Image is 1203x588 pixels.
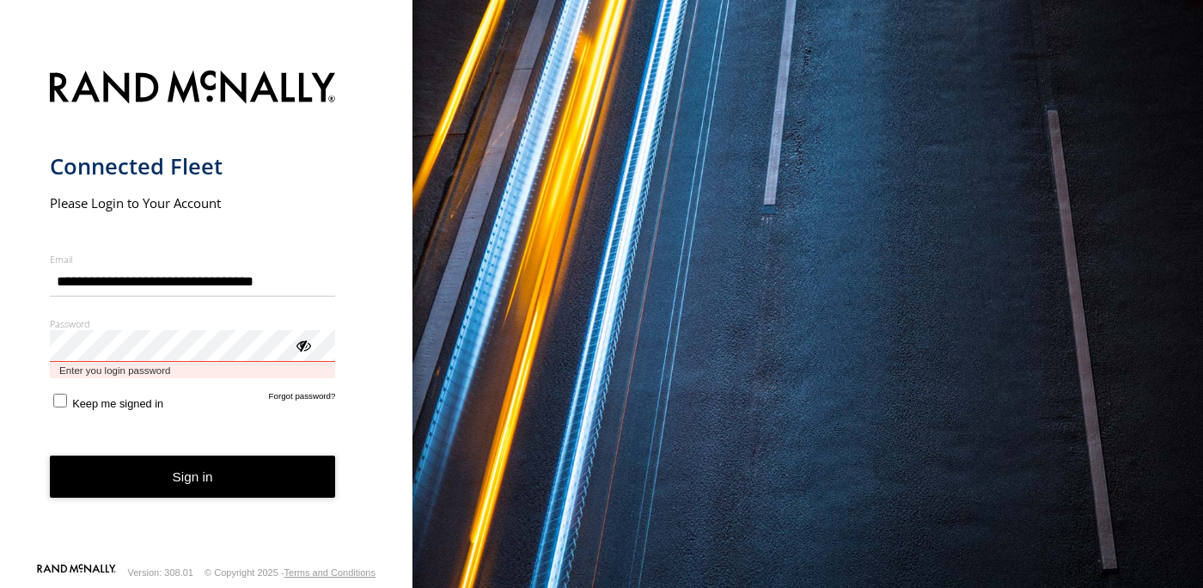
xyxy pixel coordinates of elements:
div: © Copyright 2025 - [205,567,376,578]
h1: Connected Fleet [50,152,336,181]
input: Keep me signed in [53,394,67,407]
a: Terms and Conditions [284,567,376,578]
a: Visit our Website [37,564,116,581]
span: Enter you login password [50,362,336,378]
img: Rand McNally [50,67,336,111]
form: main [50,60,363,562]
button: Sign in [50,456,336,498]
span: Keep me signed in [72,397,163,410]
a: Forgot password? [269,391,336,410]
label: Email [50,253,336,266]
label: Password [50,317,336,330]
h2: Please Login to Your Account [50,194,336,211]
div: Version: 308.01 [128,567,193,578]
div: ViewPassword [294,336,311,353]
